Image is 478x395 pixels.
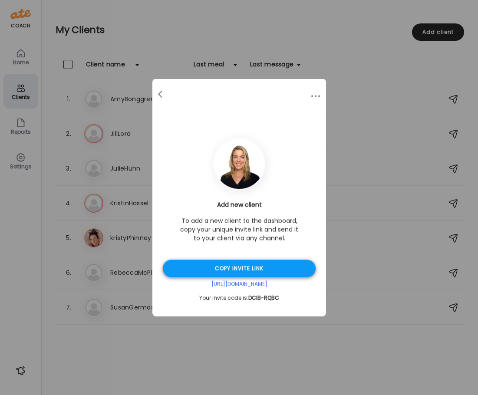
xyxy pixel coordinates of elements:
div: Copy invite link [163,260,316,277]
span: DCIB-RQBC [248,294,279,302]
div: Your invite code is: [163,295,316,302]
p: To add a new client to the dashboard, copy your unique invite link and send it to your client via... [178,217,300,243]
img: avatars%2FS0zvuXoAWWTEngG3Q86eAxq2tfX2 [214,139,264,189]
h3: Add new client [163,201,316,210]
div: [URL][DOMAIN_NAME] [163,281,316,288]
